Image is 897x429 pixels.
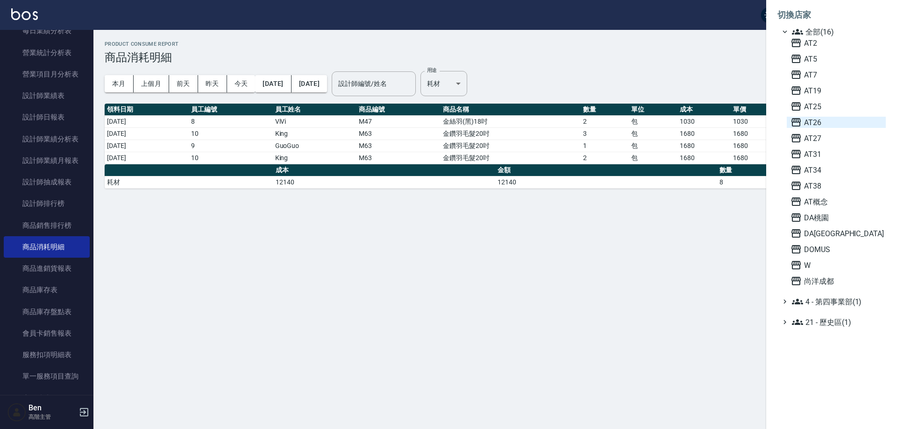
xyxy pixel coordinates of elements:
[790,53,882,64] span: AT5
[790,133,882,144] span: AT27
[790,164,882,176] span: AT34
[790,228,882,239] span: DA[GEOGRAPHIC_DATA]
[792,296,882,307] span: 4 - 第四事業部(1)
[792,26,882,37] span: 全部(16)
[777,4,886,26] li: 切換店家
[792,316,882,328] span: 21 - 歷史區(1)
[790,101,882,112] span: AT25
[790,85,882,96] span: AT19
[790,117,882,128] span: AT26
[790,260,882,271] span: W
[790,244,882,255] span: DOMUS
[790,69,882,80] span: AT7
[790,37,882,49] span: AT2
[790,275,882,287] span: 尚洋成都
[790,180,882,191] span: AT38
[790,196,882,207] span: AT概念
[790,212,882,223] span: DA桃園
[790,148,882,160] span: AT31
